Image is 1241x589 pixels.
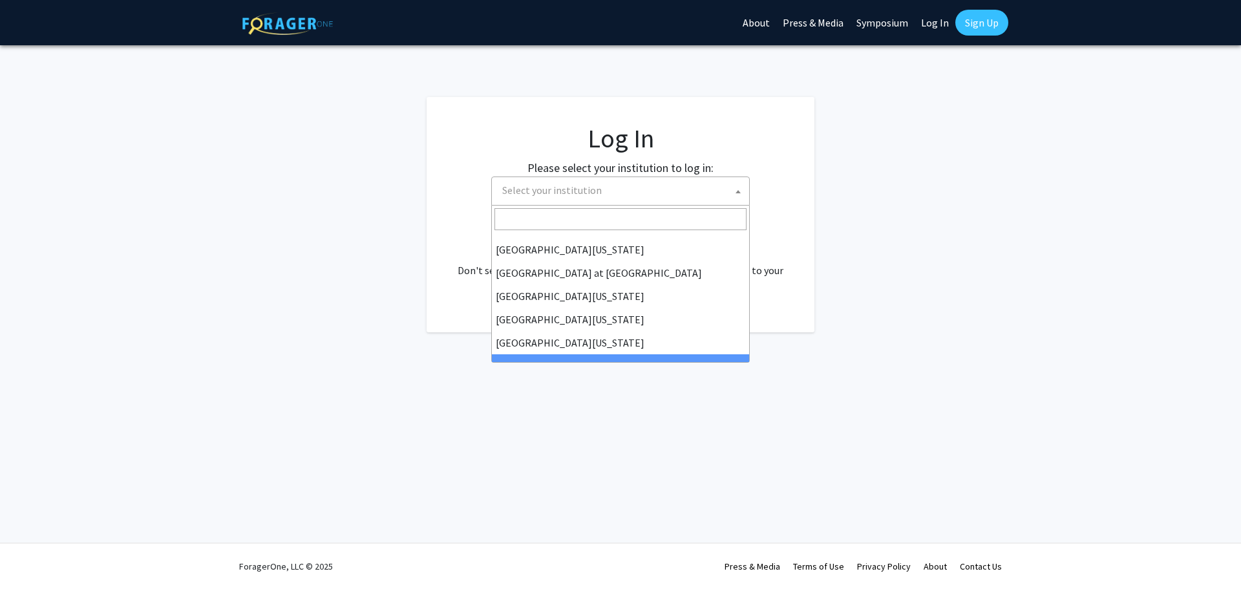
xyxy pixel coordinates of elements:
h1: Log In [452,123,789,154]
a: About [924,561,947,572]
li: [PERSON_NAME][GEOGRAPHIC_DATA] [492,354,749,378]
div: No account? . Don't see your institution? about bringing ForagerOne to your institution. [452,231,789,294]
li: [GEOGRAPHIC_DATA][US_STATE] [492,308,749,331]
li: [GEOGRAPHIC_DATA] at [GEOGRAPHIC_DATA] [492,261,749,284]
span: Select your institution [497,177,749,204]
a: Terms of Use [793,561,844,572]
a: Sign Up [955,10,1008,36]
li: [GEOGRAPHIC_DATA][US_STATE] [492,238,749,261]
div: ForagerOne, LLC © 2025 [239,544,333,589]
label: Please select your institution to log in: [527,159,714,177]
input: Search [494,208,747,230]
a: Privacy Policy [857,561,911,572]
a: Contact Us [960,561,1002,572]
span: Select your institution [491,177,750,206]
li: [GEOGRAPHIC_DATA][US_STATE] [492,284,749,308]
li: [GEOGRAPHIC_DATA][US_STATE] [492,331,749,354]
a: Press & Media [725,561,780,572]
img: ForagerOne Logo [242,12,333,35]
iframe: Chat [10,531,55,579]
span: Select your institution [502,184,602,197]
